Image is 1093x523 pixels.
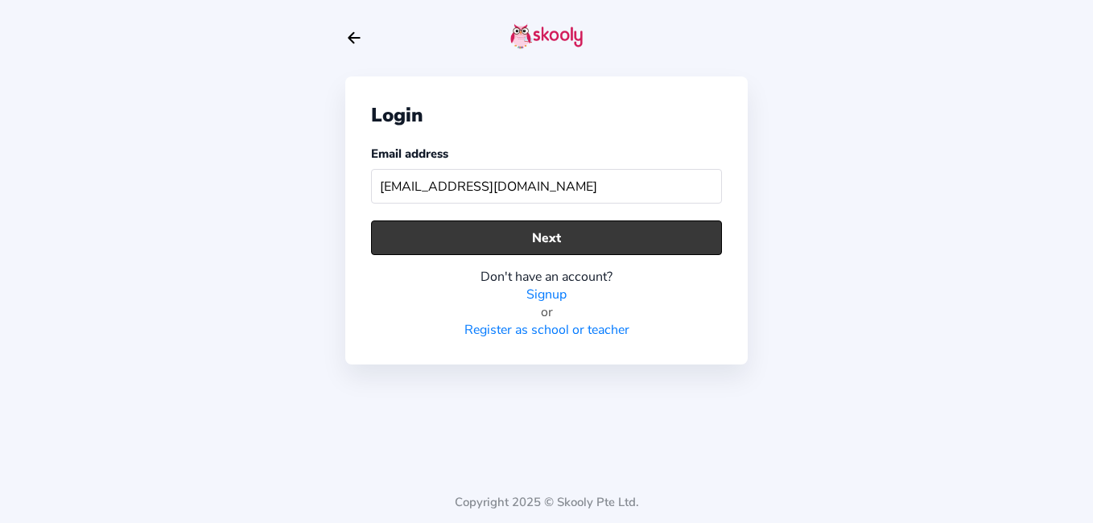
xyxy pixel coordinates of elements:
[345,29,363,47] button: arrow back outline
[371,303,722,321] div: or
[371,220,722,255] button: Next
[371,268,722,286] div: Don't have an account?
[371,102,722,128] div: Login
[464,321,629,339] a: Register as school or teacher
[510,23,583,49] img: skooly-logo.png
[526,286,567,303] a: Signup
[371,169,722,204] input: Your email address
[371,146,448,162] label: Email address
